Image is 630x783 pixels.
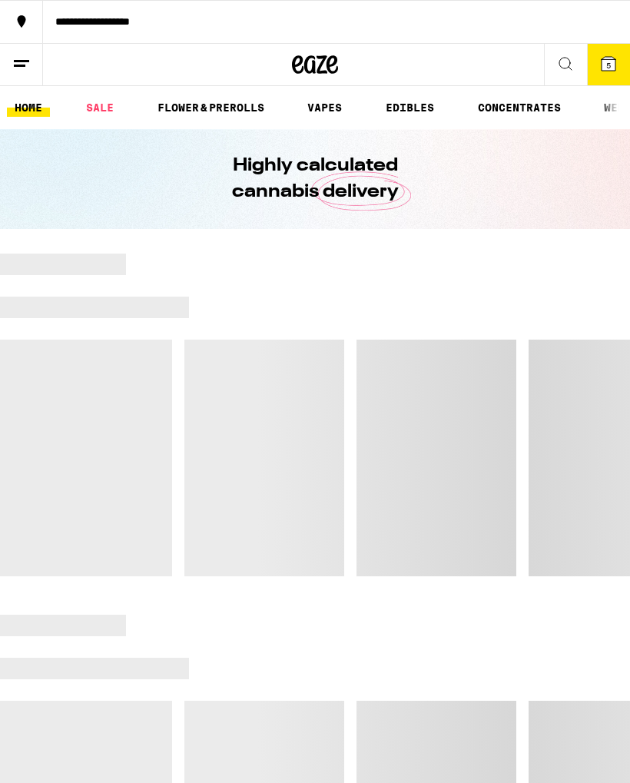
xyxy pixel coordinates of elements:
[150,98,272,117] a: FLOWER & PREROLLS
[378,98,442,117] a: EDIBLES
[7,98,50,117] a: HOME
[606,61,611,70] span: 5
[188,153,442,205] h1: Highly calculated cannabis delivery
[470,98,569,117] a: CONCENTRATES
[78,98,121,117] a: SALE
[587,44,630,85] button: 5
[300,98,350,117] a: VAPES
